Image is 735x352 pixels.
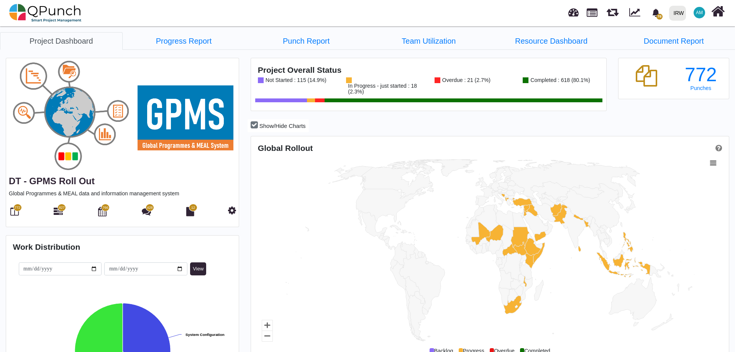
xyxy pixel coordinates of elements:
[190,262,206,275] button: View
[258,156,722,347] div: Chart. Highcharts interactive chart.
[59,205,65,211] span: 827
[346,83,423,95] div: In Progress - just started : 18 (2.3%)
[123,32,245,50] a: Progress Report
[691,85,711,91] span: Punches
[587,5,597,17] span: Projects
[248,119,308,133] button: Show/Hide Charts
[711,4,725,19] i: Home
[285,159,694,341] g: Country, map 1 of 1 with 216 areas.
[10,207,19,216] i: Board
[713,144,722,152] a: Help
[98,207,107,216] i: Calendar
[367,32,490,49] li: DT - GPMS Roll out
[228,206,236,215] i: Project Settings
[258,143,490,153] div: Global Rollout
[612,32,735,50] a: Document Report
[9,190,236,198] p: Global Programmes & MEAL data and information management system
[666,0,689,26] a: IRW
[264,77,326,83] div: Not Started : 115 (14.9%)
[367,32,490,50] a: Team Utilization
[625,0,647,26] div: Dynamic Report
[679,65,722,84] div: 772
[54,207,63,216] i: Gantt
[674,7,684,20] div: IRW
[262,331,272,341] g: Zoom out chart
[652,9,660,17] svg: bell fill
[656,14,663,20] span: 78
[259,123,306,129] span: Show/Hide Charts
[9,176,95,186] a: DT - GPMS Roll out
[647,0,666,25] a: bell fill78
[689,0,710,25] a: AM
[142,207,151,216] i: Punch Discussion
[679,65,722,91] a: 772 Punches
[54,210,63,216] a: 827
[568,5,579,16] span: Dashboard
[440,77,491,83] div: Overdue : 21 (2.7%)
[708,158,719,169] button: View chart menu, Chart
[15,205,20,211] span: 772
[649,6,663,20] div: Notification
[528,77,590,83] div: Completed : 618 (80.1%)
[191,205,195,211] span: 12
[103,205,108,211] span: 766
[696,10,703,15] span: AM
[186,207,194,216] i: Document Library
[147,205,153,211] span: 428
[258,65,600,75] h4: Project Overall Status
[9,2,82,25] img: qpunch-sp.fa6292f.png
[262,320,272,331] g: Zoom chart
[245,32,367,50] a: Punch Report
[490,32,613,50] a: Resource Dashboard
[258,156,722,347] svg: Interactive chart
[694,7,705,18] span: Asad Malik
[607,4,619,16] span: Releases
[185,332,225,337] text: System Configuration
[13,242,232,252] h4: Work Distribution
